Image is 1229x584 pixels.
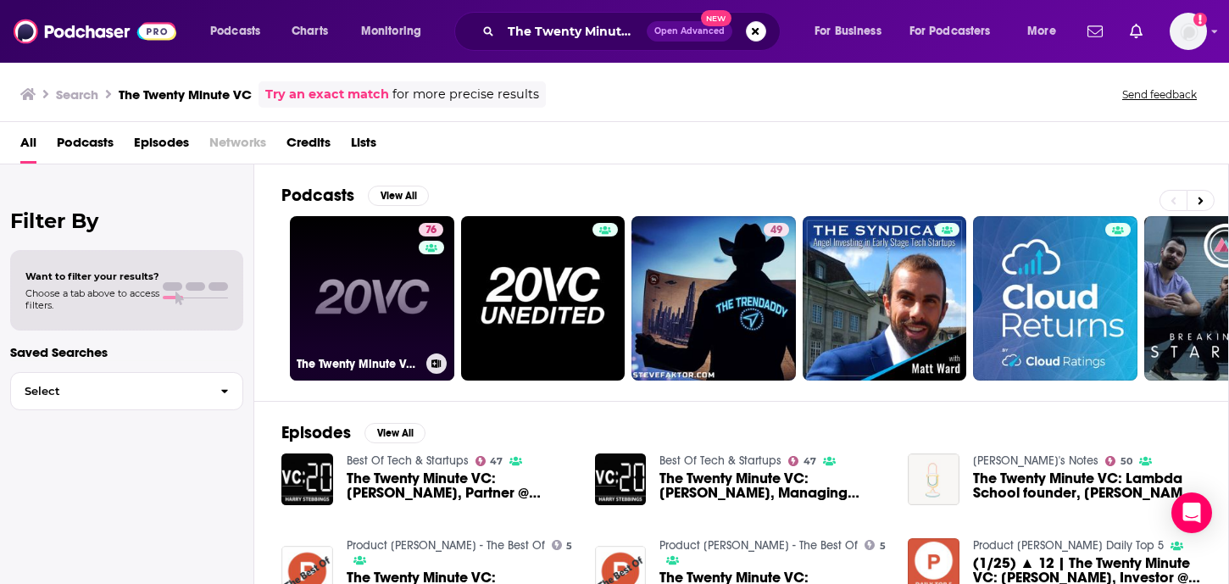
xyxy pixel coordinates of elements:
[119,86,252,103] h3: The Twenty Minute VC
[803,18,903,45] button: open menu
[20,129,36,164] a: All
[425,222,437,239] span: 76
[804,458,816,465] span: 47
[57,129,114,164] a: Podcasts
[973,471,1201,500] a: The Twenty Minute VC: Lambda School founder, Austen Allred
[347,453,469,468] a: Best Of Tech & Startups
[647,21,732,42] button: Open AdvancedNew
[1027,19,1056,43] span: More
[10,344,243,360] p: Saved Searches
[351,129,376,164] a: Lists
[347,538,545,553] a: Product Hunt - The Best Of
[865,540,886,550] a: 5
[281,18,338,45] a: Charts
[898,18,1015,45] button: open menu
[1171,492,1212,533] div: Open Intercom Messenger
[1170,13,1207,50] img: User Profile
[654,27,725,36] span: Open Advanced
[292,19,328,43] span: Charts
[973,538,1164,553] a: Product Hunt Daily Top 5
[14,15,176,47] img: Podchaser - Follow, Share and Rate Podcasts
[209,129,266,164] span: Networks
[281,453,333,505] img: The Twenty Minute VC: Parker Thompson, Partner @ AngelList
[659,453,781,468] a: Best Of Tech & Startups
[1170,13,1207,50] button: Show profile menu
[659,538,858,553] a: Product Hunt - The Best Of
[815,19,881,43] span: For Business
[788,456,816,466] a: 47
[56,86,98,103] h3: Search
[349,18,443,45] button: open menu
[210,19,260,43] span: Podcasts
[490,458,503,465] span: 47
[198,18,282,45] button: open menu
[1015,18,1077,45] button: open menu
[361,19,421,43] span: Monitoring
[25,287,159,311] span: Choose a tab above to access filters.
[1170,13,1207,50] span: Logged in as InkhouseWaltham
[347,471,575,500] span: The Twenty Minute VC: [PERSON_NAME], Partner @ AngelList
[552,540,573,550] a: 5
[470,12,797,51] div: Search podcasts, credits, & more...
[973,471,1201,500] span: The Twenty Minute VC: Lambda School founder, [PERSON_NAME] [PERSON_NAME]
[909,19,991,43] span: For Podcasters
[286,129,331,164] a: Credits
[281,422,425,443] a: EpisodesView All
[770,222,782,239] span: 49
[595,453,647,505] img: The Twenty Minute VC: Lindel Eakman, Managing Director @ Foundry Group
[297,357,420,371] h3: The Twenty Minute VC (20VC): Venture Capital | Startup Funding | The Pitch
[10,372,243,410] button: Select
[368,186,429,206] button: View All
[701,10,731,26] span: New
[566,542,572,550] span: 5
[659,471,887,500] a: The Twenty Minute VC: Lindel Eakman, Managing Director @ Foundry Group
[659,471,887,500] span: The Twenty Minute VC: [PERSON_NAME], Managing Director @ Foundry Group
[1123,17,1149,46] a: Show notifications dropdown
[973,453,1098,468] a: David's Notes
[419,223,443,236] a: 76
[347,471,575,500] a: The Twenty Minute VC: Parker Thompson, Partner @ AngelList
[281,185,354,206] h2: Podcasts
[10,209,243,233] h2: Filter By
[764,223,789,236] a: 49
[1193,13,1207,26] svg: Add a profile image
[631,216,796,381] a: 49
[908,453,959,505] img: The Twenty Minute VC: Lambda School founder, Austen Allred
[501,18,647,45] input: Search podcasts, credits, & more...
[265,85,389,104] a: Try an exact match
[1105,456,1132,466] a: 50
[11,386,207,397] span: Select
[1081,17,1109,46] a: Show notifications dropdown
[1117,87,1202,102] button: Send feedback
[281,422,351,443] h2: Episodes
[25,270,159,282] span: Want to filter your results?
[134,129,189,164] a: Episodes
[392,85,539,104] span: for more precise results
[290,216,454,381] a: 76The Twenty Minute VC (20VC): Venture Capital | Startup Funding | The Pitch
[364,423,425,443] button: View All
[1121,458,1132,465] span: 50
[281,185,429,206] a: PodcastsView All
[880,542,886,550] span: 5
[475,456,503,466] a: 47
